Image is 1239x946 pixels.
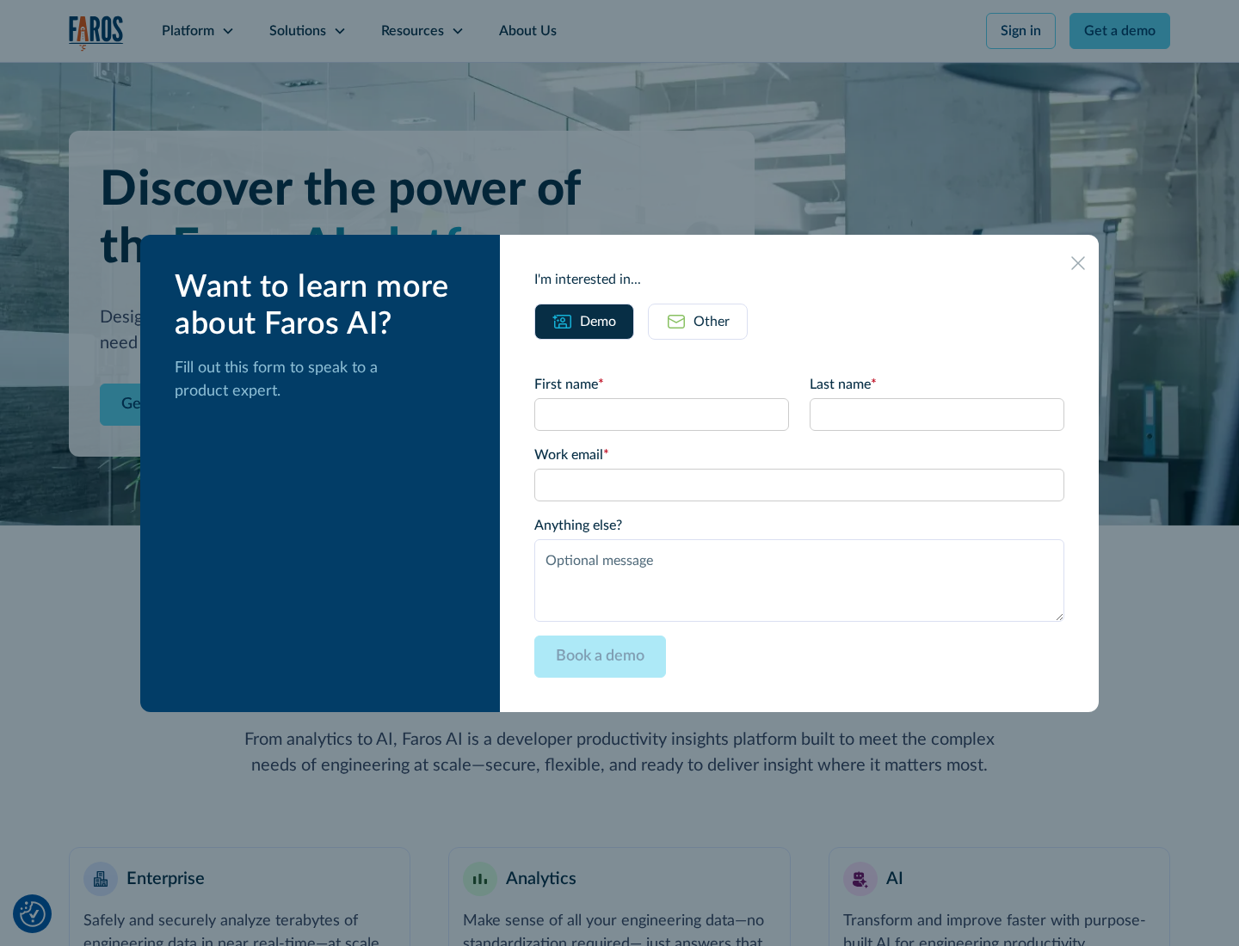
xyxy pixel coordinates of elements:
label: Anything else? [534,515,1064,536]
label: Last name [810,374,1064,395]
input: Book a demo [534,636,666,678]
label: First name [534,374,789,395]
div: I'm interested in... [534,269,1064,290]
div: Other [693,311,730,332]
div: Demo [580,311,616,332]
form: Email Form [534,374,1064,678]
label: Work email [534,445,1064,465]
div: Want to learn more about Faros AI? [175,269,472,343]
p: Fill out this form to speak to a product expert. [175,357,472,403]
